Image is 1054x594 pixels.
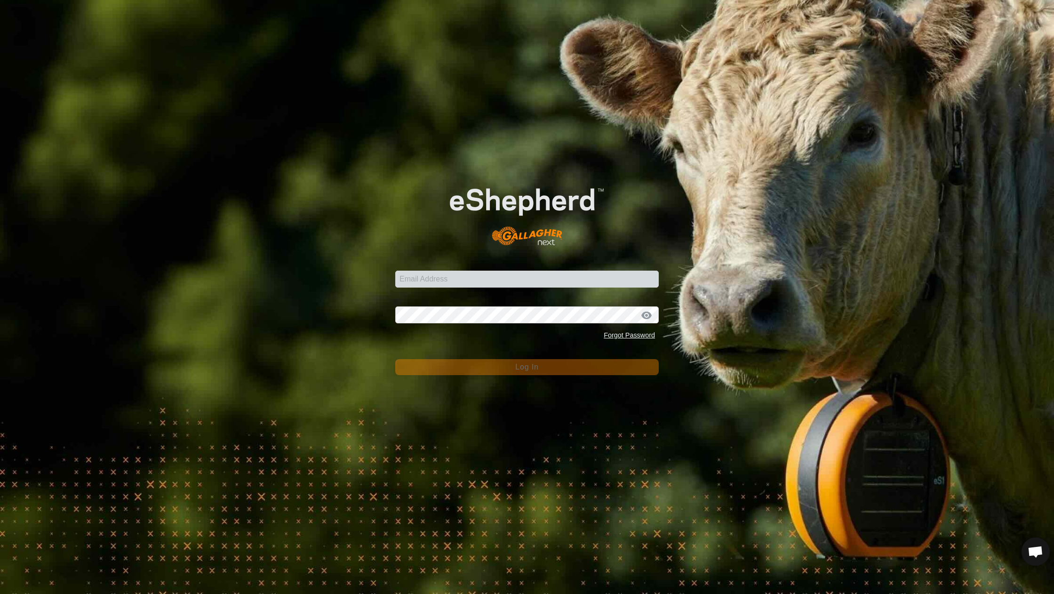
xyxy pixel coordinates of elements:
[515,363,538,371] span: Log In
[422,166,632,256] img: E-shepherd Logo
[1022,538,1050,566] div: Open chat
[395,271,659,288] input: Email Address
[395,359,659,375] button: Log In
[604,331,655,339] a: Forgot Password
